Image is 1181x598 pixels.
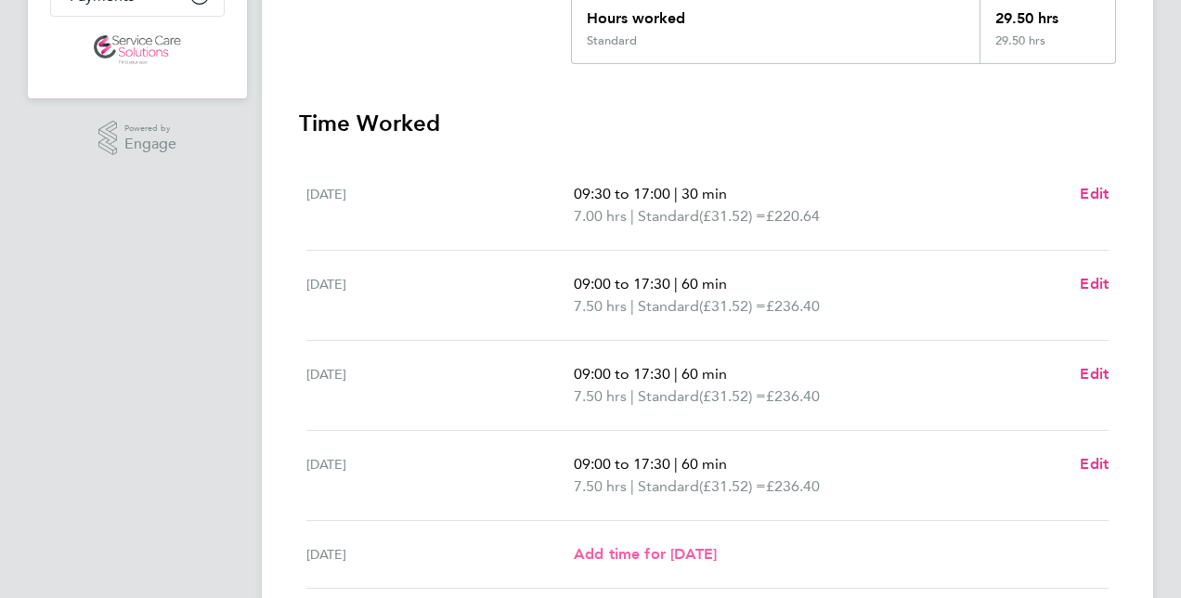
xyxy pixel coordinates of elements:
[638,295,699,318] span: Standard
[699,477,766,495] span: (£31.52) =
[681,275,727,292] span: 60 min
[1080,365,1109,383] span: Edit
[1080,273,1109,295] a: Edit
[574,185,670,202] span: 09:30 to 17:00
[766,207,820,225] span: £220.64
[299,109,1116,138] h3: Time Worked
[766,387,820,405] span: £236.40
[674,455,678,473] span: |
[638,205,699,227] span: Standard
[124,121,176,136] span: Powered by
[674,275,678,292] span: |
[306,453,574,498] div: [DATE]
[638,475,699,498] span: Standard
[681,455,727,473] span: 60 min
[574,543,717,565] a: Add time for [DATE]
[681,185,727,202] span: 30 min
[574,477,627,495] span: 7.50 hrs
[50,35,225,65] a: Go to home page
[630,207,634,225] span: |
[1080,363,1109,385] a: Edit
[94,35,181,65] img: servicecare-logo-retina.png
[1080,185,1109,202] span: Edit
[574,207,627,225] span: 7.00 hrs
[766,297,820,315] span: £236.40
[630,297,634,315] span: |
[674,365,678,383] span: |
[638,385,699,408] span: Standard
[681,365,727,383] span: 60 min
[124,136,176,152] span: Engage
[574,365,670,383] span: 09:00 to 17:30
[980,33,1115,63] div: 29.50 hrs
[699,297,766,315] span: (£31.52) =
[1080,453,1109,475] a: Edit
[98,121,177,156] a: Powered byEngage
[306,183,574,227] div: [DATE]
[306,363,574,408] div: [DATE]
[674,185,678,202] span: |
[574,455,670,473] span: 09:00 to 17:30
[574,387,627,405] span: 7.50 hrs
[574,297,627,315] span: 7.50 hrs
[1080,183,1109,205] a: Edit
[306,273,574,318] div: [DATE]
[587,33,637,48] div: Standard
[766,477,820,495] span: £236.40
[574,545,717,563] span: Add time for [DATE]
[630,477,634,495] span: |
[574,275,670,292] span: 09:00 to 17:30
[699,387,766,405] span: (£31.52) =
[699,207,766,225] span: (£31.52) =
[1080,455,1109,473] span: Edit
[630,387,634,405] span: |
[1080,275,1109,292] span: Edit
[306,543,574,565] div: [DATE]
